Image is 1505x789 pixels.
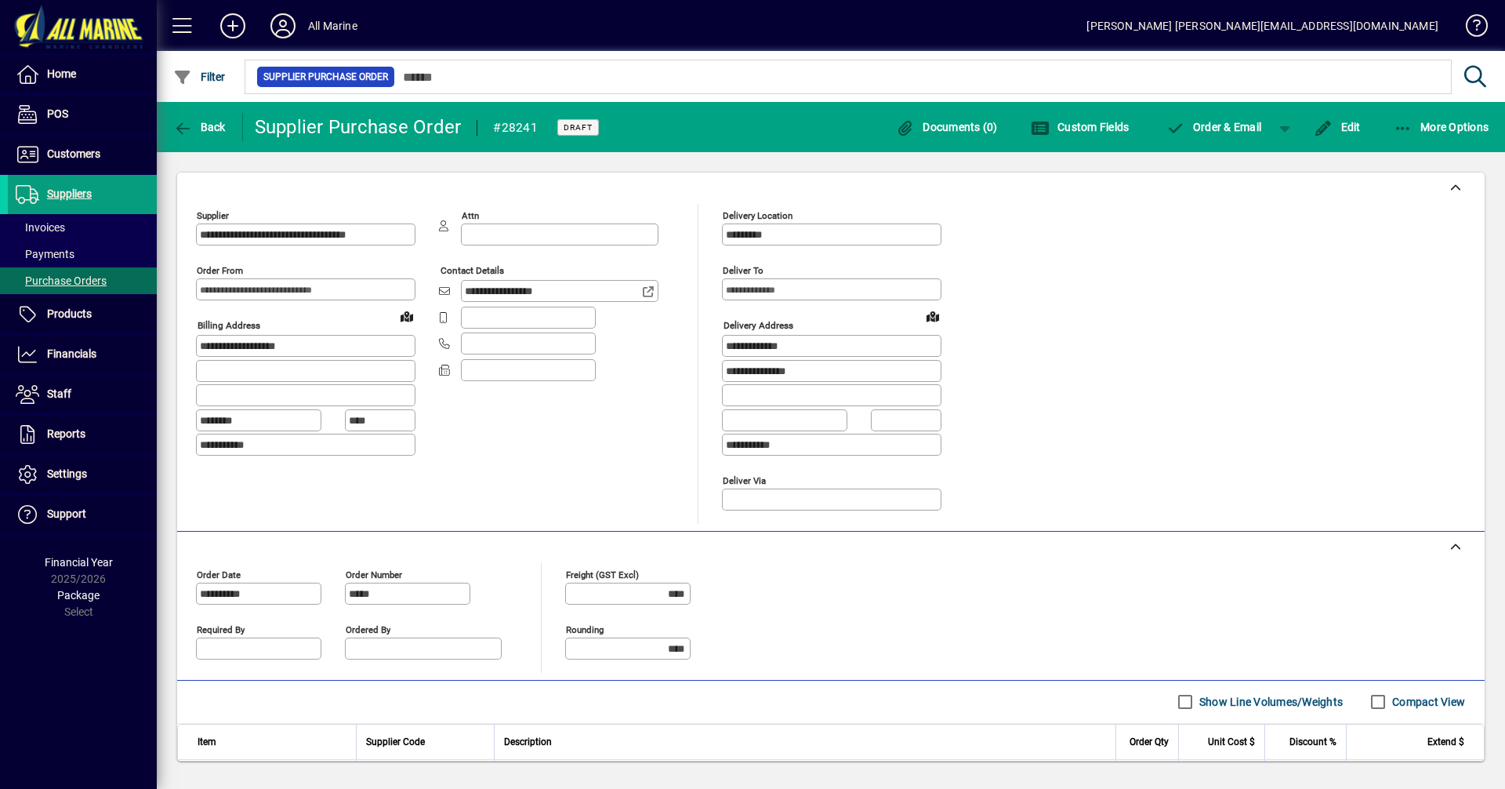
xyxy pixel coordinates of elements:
a: Invoices [8,214,157,241]
a: Settings [8,455,157,494]
a: Reports [8,415,157,454]
label: Compact View [1389,694,1465,710]
label: Show Line Volumes/Weights [1196,694,1343,710]
mat-label: Ordered by [346,624,390,634]
span: Support [47,507,86,520]
span: Description [504,733,552,751]
mat-label: Order from [197,265,243,276]
a: Products [8,295,157,334]
span: Supplier Code [366,733,425,751]
div: #28241 [493,115,538,140]
button: Back [169,113,230,141]
app-page-header-button: Back [157,113,243,141]
span: POS [47,107,68,120]
button: Add [208,12,258,40]
span: Settings [47,467,87,480]
a: Support [8,495,157,534]
span: Discount % [1289,733,1336,751]
a: Customers [8,135,157,174]
button: Custom Fields [1027,113,1133,141]
a: POS [8,95,157,134]
button: Profile [258,12,308,40]
span: Draft [564,122,593,133]
span: Unit Cost $ [1208,733,1255,751]
button: More Options [1390,113,1493,141]
div: Supplier Purchase Order [255,115,462,140]
span: Package [57,589,100,602]
span: Back [173,121,226,133]
button: Edit [1310,113,1365,141]
a: View on map [920,304,945,329]
span: Supplier Purchase Order [263,69,388,85]
a: Payments [8,241,157,267]
mat-label: Freight (GST excl) [566,569,639,580]
span: Financials [47,347,96,360]
mat-label: Supplier [197,210,229,221]
mat-label: Required by [197,624,245,634]
span: Invoices [16,221,65,234]
span: Purchase Orders [16,275,107,287]
span: Custom Fields [1031,121,1130,133]
mat-label: Delivery Location [723,210,792,221]
span: Documents (0) [896,121,998,133]
span: Home [47,67,76,80]
mat-label: Order number [346,569,402,580]
span: Order & Email [1166,121,1261,133]
button: Order & Email [1158,113,1269,141]
span: Item [198,733,216,751]
span: Reports [47,427,85,440]
mat-label: Attn [462,210,479,221]
div: All Marine [308,13,357,38]
button: Filter [169,63,230,91]
mat-label: Deliver To [723,265,763,276]
span: Customers [47,147,100,160]
span: Edit [1314,121,1361,133]
mat-label: Order date [197,569,241,580]
span: Financial Year [45,556,113,569]
a: Home [8,55,157,94]
span: More Options [1394,121,1489,133]
button: Documents (0) [892,113,1002,141]
span: Suppliers [47,187,92,200]
a: Knowledge Base [1454,3,1485,54]
span: Order Qty [1130,733,1169,751]
div: [PERSON_NAME] [PERSON_NAME][EMAIL_ADDRESS][DOMAIN_NAME] [1086,13,1438,38]
a: Financials [8,335,157,374]
mat-label: Deliver via [723,474,766,485]
a: Purchase Orders [8,267,157,294]
mat-label: Rounding [566,624,604,634]
span: Staff [47,387,71,400]
span: Filter [173,71,226,83]
a: Staff [8,375,157,414]
span: Products [47,307,92,320]
span: Payments [16,248,74,260]
a: View on map [394,304,419,329]
span: Extend $ [1427,733,1464,751]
